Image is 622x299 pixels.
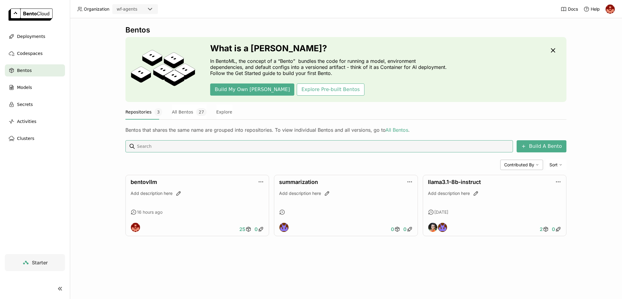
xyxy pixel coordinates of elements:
[500,160,543,170] div: Contributed By
[561,6,578,12] a: Docs
[9,8,53,21] img: logo
[239,226,245,232] span: 25
[131,190,264,196] div: Add description here
[5,98,65,110] a: Secrets
[131,179,157,185] a: bentovllm
[5,115,65,127] a: Activities
[504,162,534,168] span: Contributed By
[84,6,109,12] span: Organization
[17,101,33,108] span: Secrets
[279,179,318,185] a: summarization
[549,162,558,168] span: Sort
[389,223,402,235] a: 0
[5,81,65,93] a: Models
[545,160,566,170] div: Sort
[438,223,447,232] img: Krishna Paleti
[402,223,414,235] a: 0
[17,118,36,125] span: Activities
[517,140,566,152] button: Build A Bento
[540,226,543,232] span: 2
[117,6,137,12] div: wf-agents
[196,108,207,116] span: 27
[297,83,364,96] button: Explore Pre-built Bentos
[583,6,600,12] div: Help
[568,6,578,12] span: Docs
[538,223,550,235] a: 2
[606,5,615,14] img: prasanth nandanuru
[391,226,394,232] span: 0
[17,84,32,91] span: Models
[428,190,561,196] div: Add description here
[253,223,265,235] a: 0
[172,104,207,120] button: All Bentos
[552,226,555,232] span: 0
[5,30,65,42] a: Deployments
[32,260,48,266] span: Starter
[17,67,32,74] span: Bentos
[5,132,65,144] a: Clusters
[238,223,253,235] a: 25
[17,50,43,57] span: Codespaces
[434,209,448,215] span: [DATE]
[125,104,162,120] button: Repositories
[255,226,258,232] span: 0
[131,223,140,232] img: prasanth nandanuru
[279,223,289,232] img: Krishna Paleti
[125,25,566,35] div: Bentos
[591,6,600,12] span: Help
[5,64,65,76] a: Bentos
[210,43,450,53] h3: What is a [PERSON_NAME]?
[5,47,65,59] a: Codespaces
[137,209,162,215] span: 16 hours ago
[428,223,437,232] img: Sean Sheng
[136,141,511,151] input: Search
[403,226,407,232] span: 0
[17,33,45,40] span: Deployments
[385,127,408,133] a: All Bentos
[428,179,481,185] a: llama3.1-8b-instruct
[130,49,196,90] img: cover onboarding
[279,190,412,196] div: Add description here
[210,83,294,96] button: Build My Own [PERSON_NAME]
[550,223,563,235] a: 0
[210,58,450,76] p: In BentoML, the concept of a “Bento” bundles the code for running a model, environment dependenci...
[155,108,162,116] span: 3
[125,127,566,133] div: Bentos that shares the same name are grouped into repositories. To view individual Bentos and all...
[17,135,34,142] span: Clusters
[138,6,138,12] input: Selected wf-agents.
[216,104,232,120] button: Explore
[5,254,65,271] a: Starter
